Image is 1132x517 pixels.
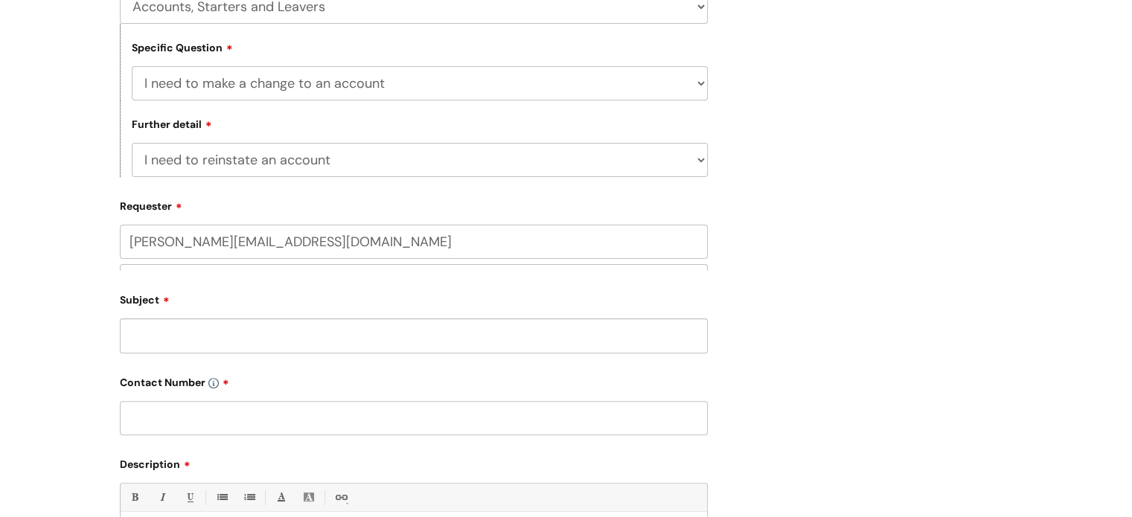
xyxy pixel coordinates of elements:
[153,488,171,507] a: Italic (Ctrl-I)
[120,264,708,298] input: Your Name
[120,371,708,389] label: Contact Number
[120,225,708,259] input: Email
[299,488,318,507] a: Back Color
[132,116,212,131] label: Further detail
[208,378,219,388] img: info-icon.svg
[125,488,144,507] a: Bold (Ctrl-B)
[272,488,290,507] a: Font Color
[120,289,708,306] label: Subject
[180,488,199,507] a: Underline(Ctrl-U)
[212,488,231,507] a: • Unordered List (Ctrl-Shift-7)
[120,195,708,213] label: Requester
[132,39,233,54] label: Specific Question
[120,453,708,471] label: Description
[240,488,258,507] a: 1. Ordered List (Ctrl-Shift-8)
[331,488,350,507] a: Link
